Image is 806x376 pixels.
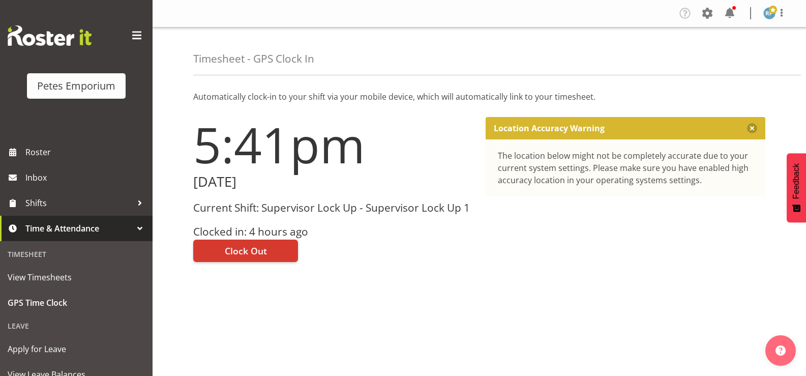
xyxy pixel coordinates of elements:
span: GPS Time Clock [8,295,145,310]
span: Shifts [25,195,132,211]
span: Clock Out [225,244,267,257]
button: Close message [747,123,757,133]
img: help-xxl-2.png [775,345,786,356]
span: View Timesheets [8,270,145,285]
button: Feedback - Show survey [787,153,806,222]
span: Apply for Leave [8,341,145,357]
p: Location Accuracy Warning [494,123,605,133]
span: Roster [25,144,147,160]
a: View Timesheets [3,265,150,290]
div: The location below might not be completely accurate due to your current system settings. Please m... [498,150,754,186]
div: Petes Emporium [37,78,115,94]
h1: 5:41pm [193,117,473,172]
a: Apply for Leave [3,336,150,362]
span: Feedback [792,163,801,199]
img: reina-puketapu721.jpg [763,7,775,19]
span: Time & Attendance [25,221,132,236]
button: Clock Out [193,240,298,262]
h3: Current Shift: Supervisor Lock Up - Supervisor Lock Up 1 [193,202,473,214]
img: Rosterit website logo [8,25,92,46]
h4: Timesheet - GPS Clock In [193,53,314,65]
a: GPS Time Clock [3,290,150,315]
p: Automatically clock-in to your shift via your mobile device, which will automatically link to you... [193,91,765,103]
span: Inbox [25,170,147,185]
div: Leave [3,315,150,336]
h3: Clocked in: 4 hours ago [193,226,473,238]
div: Timesheet [3,244,150,265]
h2: [DATE] [193,174,473,190]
